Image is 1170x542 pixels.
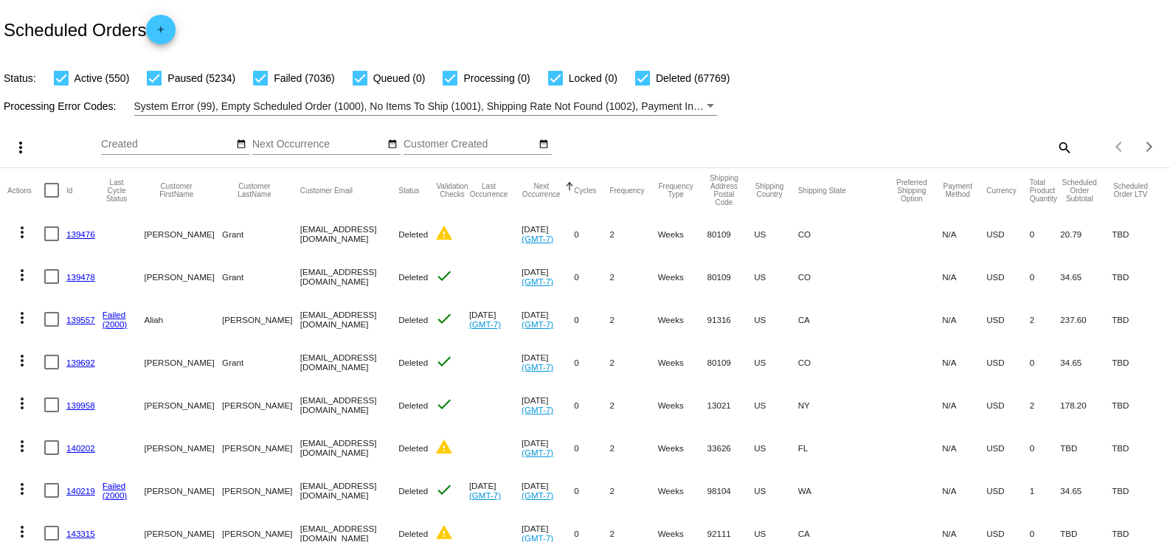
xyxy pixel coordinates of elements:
[707,426,755,469] mat-cell: 33626
[942,255,986,298] mat-cell: N/A
[300,383,398,426] mat-cell: [EMAIL_ADDRESS][DOMAIN_NAME]
[522,212,574,255] mat-cell: [DATE]
[707,341,755,383] mat-cell: 80109
[66,529,95,538] a: 143315
[167,69,235,87] span: Paused (5234)
[754,383,798,426] mat-cell: US
[75,69,130,87] span: Active (550)
[1060,383,1112,426] mat-cell: 178.20
[300,469,398,512] mat-cell: [EMAIL_ADDRESS][DOMAIN_NAME]
[522,255,574,298] mat-cell: [DATE]
[609,426,657,469] mat-cell: 2
[986,341,1030,383] mat-cell: USD
[522,490,553,500] a: (GMT-7)
[222,383,300,426] mat-cell: [PERSON_NAME]
[1112,298,1163,341] mat-cell: TBD
[609,255,657,298] mat-cell: 2
[469,298,522,341] mat-cell: [DATE]
[1030,469,1060,512] mat-cell: 1
[1112,341,1163,383] mat-cell: TBD
[574,383,609,426] mat-cell: 0
[609,383,657,426] mat-cell: 2
[609,341,657,383] mat-cell: 2
[469,469,522,512] mat-cell: [DATE]
[1030,341,1060,383] mat-cell: 0
[522,426,574,469] mat-cell: [DATE]
[522,448,553,457] a: (GMT-7)
[1112,469,1163,512] mat-cell: TBD
[522,469,574,512] mat-cell: [DATE]
[798,212,895,255] mat-cell: CO
[986,255,1030,298] mat-cell: USD
[754,182,785,198] button: Change sorting for ShippingCountry
[522,405,553,414] a: (GMT-7)
[522,341,574,383] mat-cell: [DATE]
[754,426,798,469] mat-cell: US
[103,490,128,500] a: (2000)
[144,383,222,426] mat-cell: [PERSON_NAME]
[66,358,95,367] a: 139692
[1060,255,1112,298] mat-cell: 34.65
[4,72,36,84] span: Status:
[574,212,609,255] mat-cell: 0
[986,383,1030,426] mat-cell: USD
[522,298,574,341] mat-cell: [DATE]
[404,139,536,150] input: Customer Created
[469,490,501,500] a: (GMT-7)
[398,443,428,453] span: Deleted
[435,438,453,456] mat-icon: warning
[222,298,300,341] mat-cell: [PERSON_NAME]
[1030,212,1060,255] mat-cell: 0
[7,168,44,212] mat-header-cell: Actions
[707,298,755,341] mat-cell: 91316
[66,315,95,324] a: 139557
[942,182,973,198] button: Change sorting for PaymentMethod.Type
[1060,341,1112,383] mat-cell: 34.65
[144,298,222,341] mat-cell: Aliah
[13,480,31,498] mat-icon: more_vert
[798,298,895,341] mat-cell: CA
[569,69,617,87] span: Locked (0)
[152,24,170,42] mat-icon: add
[522,362,553,372] a: (GMT-7)
[66,229,95,239] a: 139476
[373,69,426,87] span: Queued (0)
[1055,136,1073,159] mat-icon: search
[144,469,222,512] mat-cell: [PERSON_NAME]
[609,469,657,512] mat-cell: 2
[986,469,1030,512] mat-cell: USD
[144,341,222,383] mat-cell: [PERSON_NAME]
[658,426,707,469] mat-cell: Weeks
[1060,426,1112,469] mat-cell: TBD
[4,100,117,112] span: Processing Error Codes:
[707,469,755,512] mat-cell: 98104
[435,310,453,327] mat-icon: check
[754,298,798,341] mat-cell: US
[539,139,549,150] mat-icon: date_range
[798,255,895,298] mat-cell: CO
[1112,212,1163,255] mat-cell: TBD
[574,298,609,341] mat-cell: 0
[609,186,644,195] button: Change sorting for Frequency
[300,341,398,383] mat-cell: [EMAIL_ADDRESS][DOMAIN_NAME]
[1030,383,1060,426] mat-cell: 2
[300,298,398,341] mat-cell: [EMAIL_ADDRESS][DOMAIN_NAME]
[658,469,707,512] mat-cell: Weeks
[463,69,530,87] span: Processing (0)
[435,352,453,370] mat-icon: check
[222,469,300,512] mat-cell: [PERSON_NAME]
[300,255,398,298] mat-cell: [EMAIL_ADDRESS][DOMAIN_NAME]
[658,298,707,341] mat-cell: Weeks
[574,341,609,383] mat-cell: 0
[398,272,428,282] span: Deleted
[658,212,707,255] mat-cell: Weeks
[398,229,428,239] span: Deleted
[103,319,128,329] a: (2000)
[469,319,501,329] a: (GMT-7)
[707,255,755,298] mat-cell: 80109
[1135,132,1164,161] button: Next page
[398,529,428,538] span: Deleted
[798,469,895,512] mat-cell: WA
[252,139,385,150] input: Next Occurrence
[707,212,755,255] mat-cell: 80109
